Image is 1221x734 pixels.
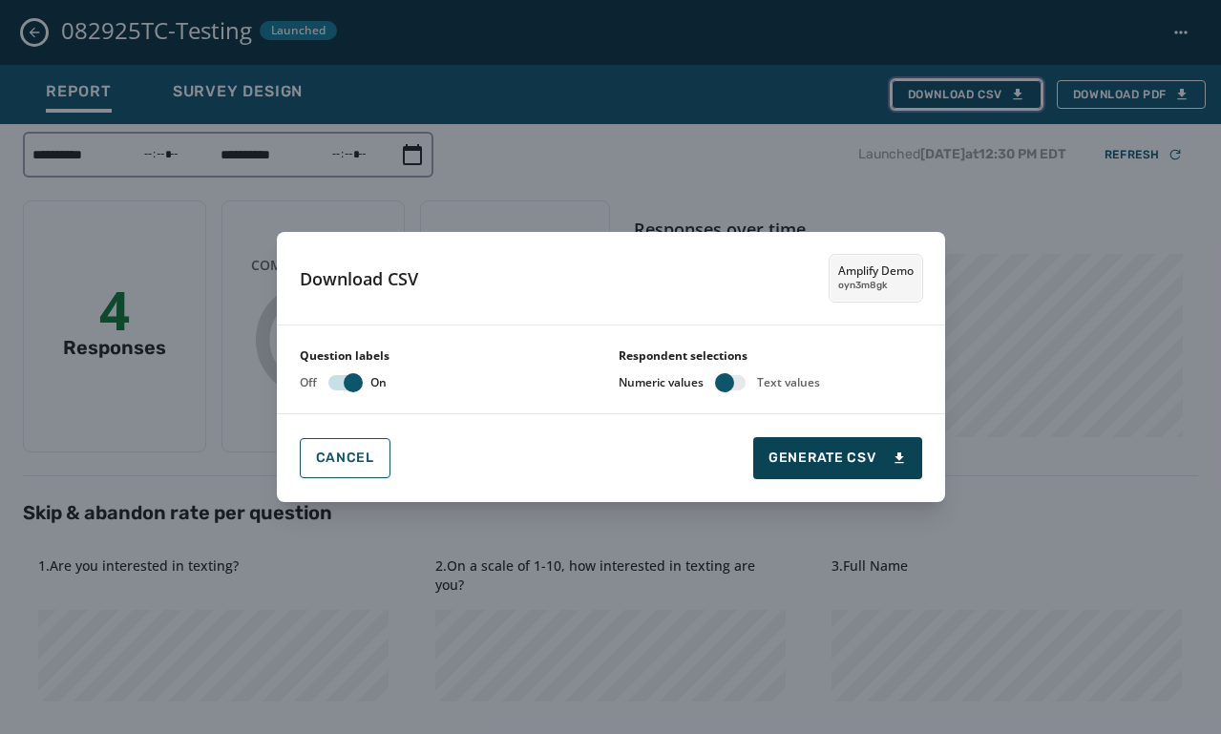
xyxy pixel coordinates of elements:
span: Generate CSV [768,449,906,468]
span: On [370,375,387,390]
p: Amplify Demo [838,263,914,279]
label: Question labels [300,348,603,364]
span: Off [300,375,317,390]
p: oyn3m8gk [838,279,888,293]
label: Respondent selections [619,348,922,364]
body: Rich Text Area [15,15,622,36]
span: Text values [757,375,820,390]
span: Numeric values [619,375,704,390]
span: Cancel [316,451,374,466]
h3: Download CSV [300,265,418,292]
